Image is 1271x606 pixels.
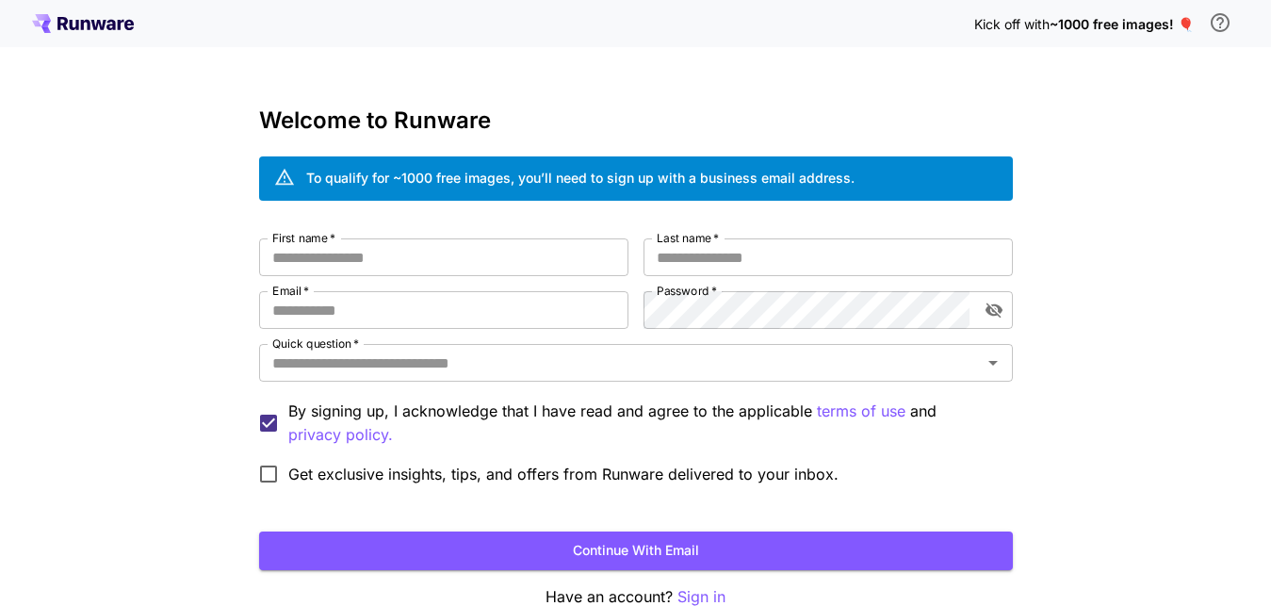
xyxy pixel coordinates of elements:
button: By signing up, I acknowledge that I have read and agree to the applicable terms of use and [288,423,393,447]
span: Kick off with [974,16,1050,32]
label: Last name [657,230,719,246]
p: By signing up, I acknowledge that I have read and agree to the applicable and [288,400,998,447]
span: Get exclusive insights, tips, and offers from Runware delivered to your inbox. [288,463,839,485]
h3: Welcome to Runware [259,107,1013,134]
span: ~1000 free images! 🎈 [1050,16,1194,32]
button: Open [980,350,1006,376]
label: Email [272,283,309,299]
div: To qualify for ~1000 free images, you’ll need to sign up with a business email address. [306,168,855,188]
button: In order to qualify for free credit, you need to sign up with a business email address and click ... [1201,4,1239,41]
button: toggle password visibility [977,293,1011,327]
label: Quick question [272,336,359,352]
button: By signing up, I acknowledge that I have read and agree to the applicable and privacy policy. [817,400,905,423]
p: privacy policy. [288,423,393,447]
label: First name [272,230,335,246]
button: Continue with email [259,532,1013,570]
p: terms of use [817,400,905,423]
label: Password [657,283,717,299]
